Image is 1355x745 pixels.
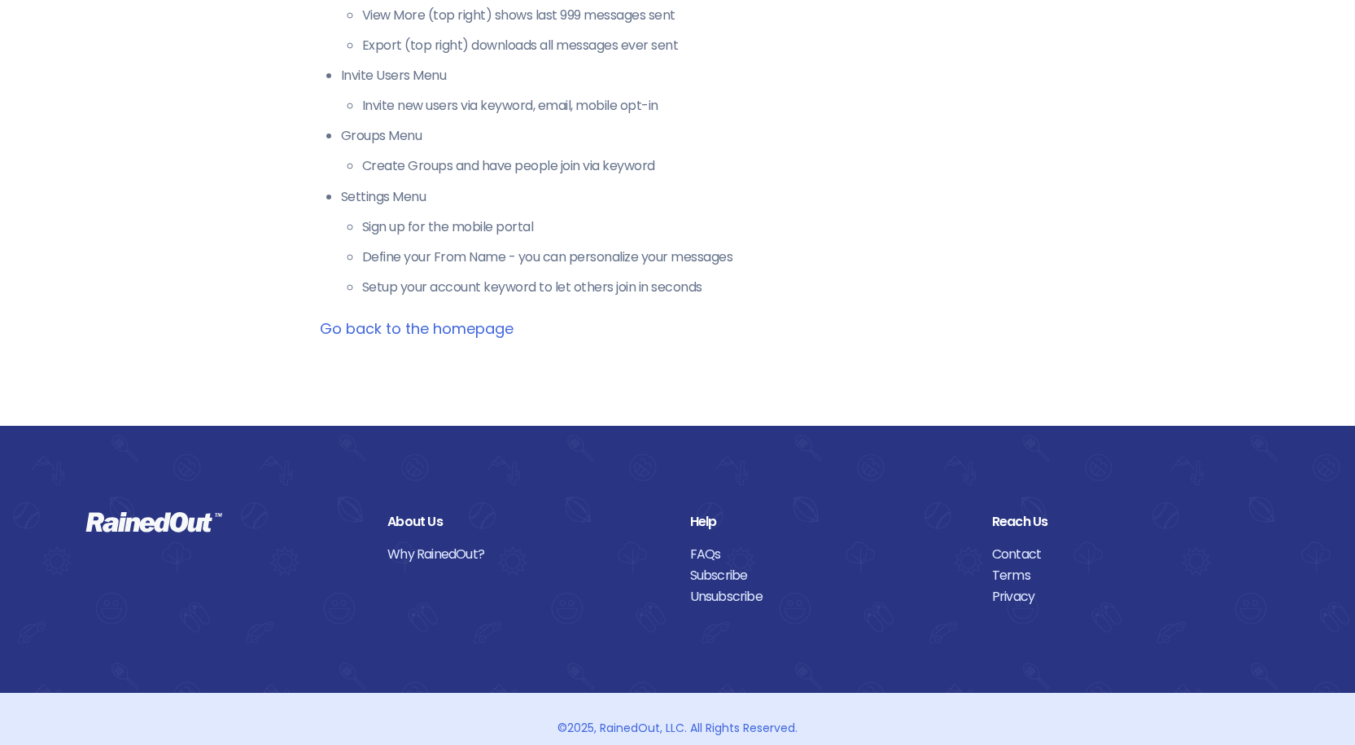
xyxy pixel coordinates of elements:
a: FAQs [690,544,968,565]
a: Contact [992,544,1270,565]
a: Go back to the homepage [320,318,514,339]
li: Sign up for the mobile portal [362,217,1036,237]
div: Reach Us [992,511,1270,532]
a: Terms [992,565,1270,586]
li: Create Groups and have people join via keyword [362,156,1036,176]
div: Help [690,511,968,532]
a: Why RainedOut? [387,544,665,565]
li: Invite Users Menu [341,66,1036,116]
li: Export (top right) downloads all messages ever sent [362,36,1036,55]
a: Privacy [992,586,1270,607]
li: Settings Menu [341,187,1036,297]
li: Define your From Name - you can personalize your messages [362,248,1036,267]
a: Subscribe [690,565,968,586]
li: Groups Menu [341,126,1036,176]
li: Invite new users via keyword, email, mobile opt-in [362,96,1036,116]
li: Setup your account keyword to let others join in seconds [362,278,1036,297]
a: Unsubscribe [690,586,968,607]
div: About Us [387,511,665,532]
li: View More (top right) shows last 999 messages sent [362,6,1036,25]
